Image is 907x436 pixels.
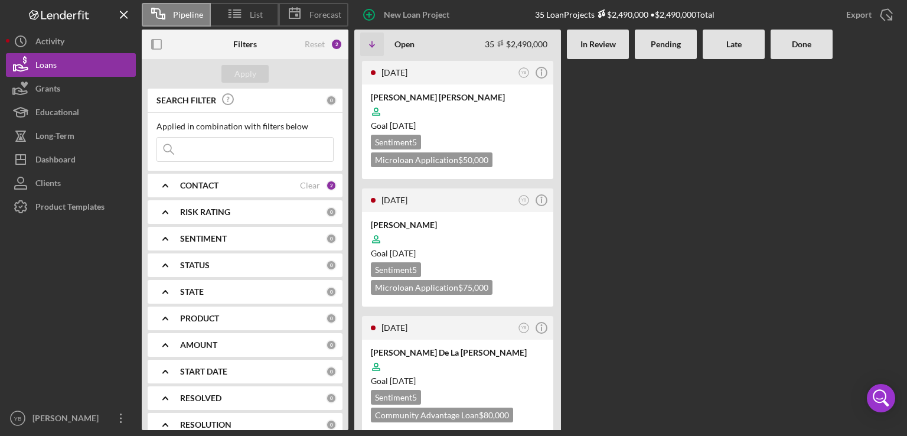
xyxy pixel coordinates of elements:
[326,233,337,244] div: 0
[390,376,416,386] time: 09/20/2025
[180,393,221,403] b: RESOLVED
[360,59,555,181] a: [DATE]YB[PERSON_NAME] [PERSON_NAME]Goal [DATE]Sentiment5Microloan Application$50,000
[580,40,616,49] b: In Review
[516,193,532,209] button: YB
[234,65,256,83] div: Apply
[35,100,79,127] div: Educational
[326,419,337,430] div: 0
[371,390,421,405] div: Sentiment 5
[371,219,544,231] div: [PERSON_NAME]
[371,280,492,295] div: Microloan Application $75,000
[326,340,337,350] div: 0
[371,92,544,103] div: [PERSON_NAME] [PERSON_NAME]
[326,313,337,324] div: 0
[35,77,60,103] div: Grants
[516,65,532,81] button: YB
[30,406,106,433] div: [PERSON_NAME]
[792,40,811,49] b: Done
[390,248,416,258] time: 10/05/2025
[180,287,204,297] b: STATE
[300,181,320,190] div: Clear
[371,152,492,167] div: Microloan Application $50,000
[221,65,269,83] button: Apply
[384,3,449,27] div: New Loan Project
[651,40,681,49] b: Pending
[834,3,901,27] button: Export
[867,384,895,412] div: Open Intercom Messenger
[180,367,227,376] b: START DATE
[35,124,74,151] div: Long-Term
[35,148,76,174] div: Dashboard
[394,40,415,49] b: Open
[309,10,341,19] span: Forecast
[6,30,136,53] button: Activity
[6,148,136,171] button: Dashboard
[521,326,527,330] text: YB
[521,70,527,74] text: YB
[6,406,136,430] button: YB[PERSON_NAME]
[305,40,325,49] div: Reset
[180,207,230,217] b: RISK RATING
[250,10,263,19] span: List
[354,3,461,27] button: New Loan Project
[326,180,337,191] div: 2
[371,121,416,131] span: Goal
[381,67,407,77] time: 2025-08-07 17:57
[326,260,337,271] div: 0
[6,100,136,124] button: Educational
[6,195,136,219] button: Product Templates
[371,408,513,422] div: Community Advantage Loan $80,000
[371,135,421,149] div: Sentiment 5
[326,366,337,377] div: 0
[846,3,872,27] div: Export
[6,53,136,77] button: Loans
[180,340,217,350] b: AMOUNT
[371,376,416,386] span: Goal
[726,40,742,49] b: Late
[326,95,337,106] div: 0
[371,347,544,359] div: [PERSON_NAME] De La [PERSON_NAME]
[180,261,210,270] b: STATUS
[6,171,136,195] button: Clients
[326,207,337,217] div: 0
[326,287,337,297] div: 0
[381,323,407,333] time: 2025-08-06 19:06
[595,9,648,19] div: $2,490,000
[360,187,555,308] a: [DATE]YB[PERSON_NAME]Goal [DATE]Sentiment5Microloan Application$75,000
[360,314,555,436] a: [DATE]YB[PERSON_NAME] De La [PERSON_NAME]Goal [DATE]Sentiment5Community Advantage Loan$80,000
[6,124,136,148] button: Long-Term
[535,9,714,19] div: 35 Loan Projects • $2,490,000 Total
[521,198,527,202] text: YB
[180,314,219,323] b: PRODUCT
[35,195,105,222] div: Product Templates
[35,171,61,198] div: Clients
[35,53,57,80] div: Loans
[331,38,342,50] div: 2
[390,121,416,131] time: 09/28/2025
[14,415,22,422] text: YB
[180,234,227,243] b: SENTIMENT
[180,420,231,430] b: RESOLUTION
[371,262,421,277] div: Sentiment 5
[35,30,64,56] div: Activity
[381,195,407,205] time: 2025-08-07 12:50
[371,248,416,258] span: Goal
[173,10,203,19] span: Pipeline
[6,77,136,100] button: Grants
[156,96,216,105] b: SEARCH FILTER
[326,393,337,404] div: 0
[180,181,218,190] b: CONTACT
[156,122,334,131] div: Applied in combination with filters below
[233,40,257,49] b: Filters
[516,320,532,336] button: YB
[485,39,547,49] div: 35 $2,490,000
